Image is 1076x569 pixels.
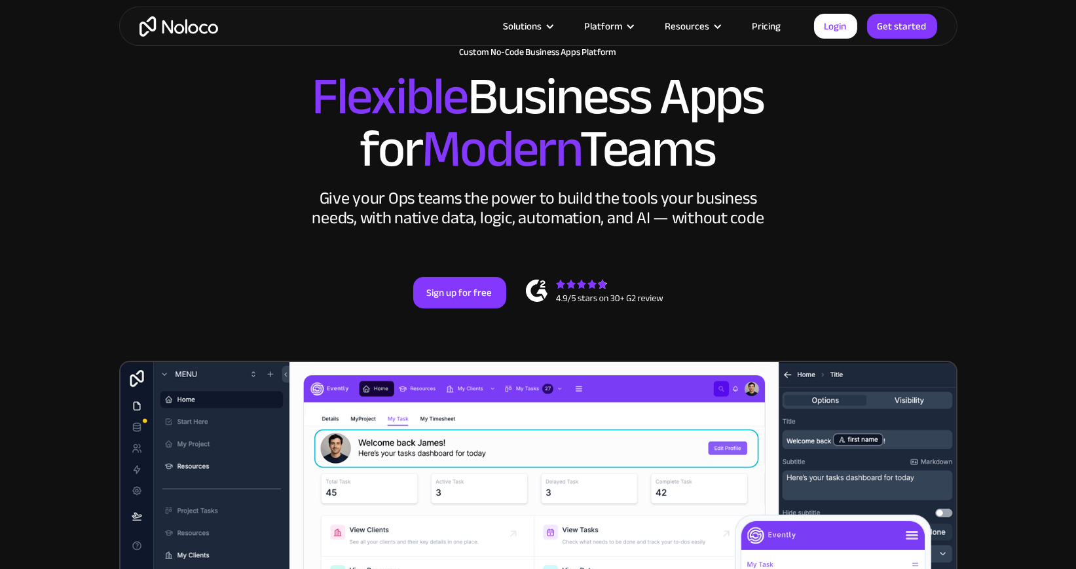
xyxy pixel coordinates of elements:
a: home [139,16,218,37]
a: Login [814,14,857,39]
a: Pricing [736,18,798,35]
div: Resources [665,18,710,35]
div: Platform [568,18,649,35]
div: Solutions [504,18,542,35]
div: Give your Ops teams the power to build the tools your business needs, with native data, logic, au... [309,189,768,228]
span: Flexible [312,48,468,145]
a: Sign up for free [413,277,506,308]
h2: Business Apps for Teams [132,71,944,175]
span: Modern [422,100,580,198]
div: Solutions [487,18,568,35]
div: Platform [585,18,623,35]
a: Get started [867,14,937,39]
div: Resources [649,18,736,35]
h1: Custom No-Code Business Apps Platform [132,47,944,58]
